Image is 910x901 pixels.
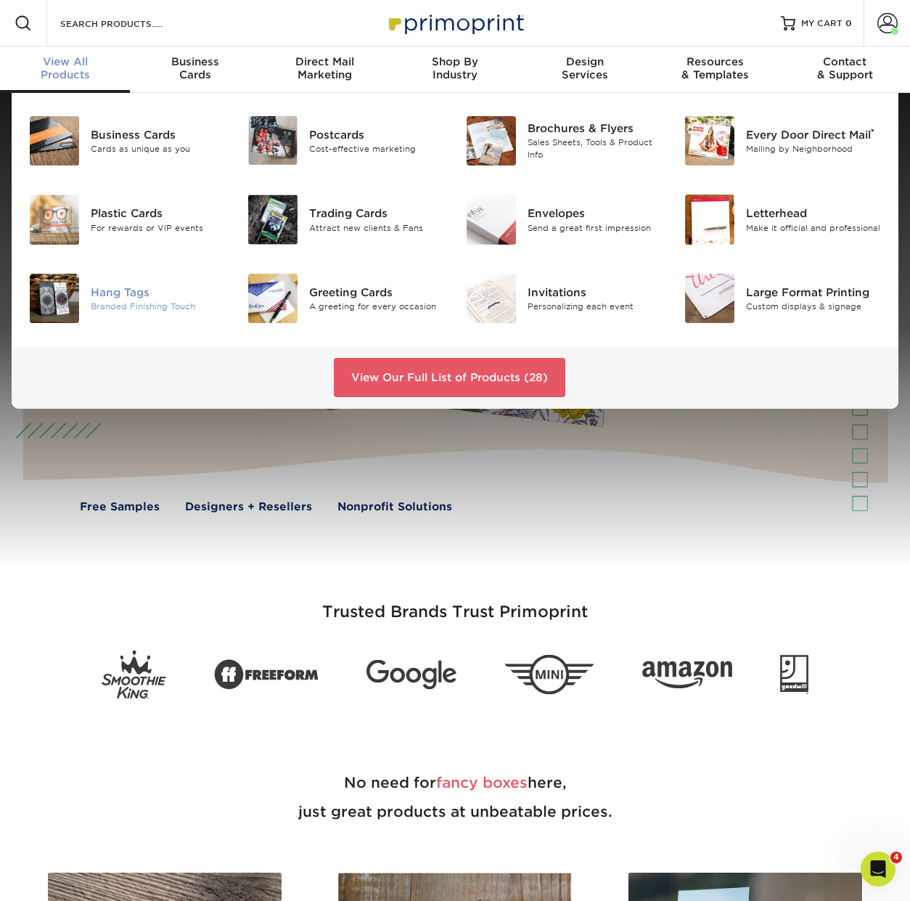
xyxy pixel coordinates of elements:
[248,274,298,323] img: Greeting Cards
[309,126,444,142] div: Postcards
[466,268,663,329] a: Invitations Invitations Personalizing each event
[382,7,528,38] img: Primoprint
[780,55,910,81] div: & Support
[102,651,166,699] img: Smoothie King
[780,55,910,68] span: Contact
[334,358,565,397] a: View Our Full List of Products (28)
[390,55,520,68] span: Shop By
[746,143,881,155] div: Mailing by Neighborhood
[650,55,780,81] div: & Templates
[746,127,881,143] div: Every Door Direct Mail
[685,116,734,166] img: Every Door Direct Mail
[309,221,444,234] div: Attract new clients & Fans
[520,46,650,93] a: DesignServices
[801,17,843,30] span: MY CART
[248,195,298,244] img: Trading Cards
[390,46,520,93] a: Shop ByIndustry
[685,195,734,244] img: Letterhead
[684,110,881,171] a: Every Door Direct Mail Every Door Direct Mail® Mailing by Neighborhood
[466,189,663,250] a: Envelopes Envelopes Send a great first impression
[260,46,390,93] a: Direct MailMarketing
[29,268,226,329] a: Hang Tags Hang Tags Branded Finishing Touch
[247,268,444,329] a: Greeting Cards Greeting Cards A greeting for every occasion
[309,205,444,221] div: Trading Cards
[520,55,650,68] span: Design
[466,110,663,171] a: Brochures & Flyers Brochures & Flyers Sales Sheets, Tools & Product Info
[29,110,226,171] a: Business Cards Business Cards Cards as unique as you
[528,137,663,161] div: Sales Sheets, Tools & Product Info
[650,46,780,93] a: Resources& Templates
[642,661,732,688] img: Amazon
[861,852,895,886] iframe: Intercom live chat
[390,55,520,81] div: Industry
[130,46,260,93] a: BusinessCards
[91,127,226,143] div: Business Cards
[650,55,780,68] span: Resources
[248,116,298,165] img: Postcards
[467,195,516,244] img: Envelopes
[247,110,444,171] a: Postcards Postcards Cost-effective marketing
[30,116,79,166] img: Business Cards
[91,143,226,155] div: Cards as unique as you
[214,651,319,698] img: Freeform
[780,46,910,93] a: Contact& Support
[260,55,390,68] span: Direct Mail
[309,142,444,155] div: Cost-effective marketing
[309,284,444,300] div: Greeting Cards
[91,221,226,234] div: For rewards or VIP events
[29,189,226,250] a: Plastic Cards Plastic Cards For rewards or VIP events
[520,55,650,81] div: Services
[30,195,79,244] img: Plastic Cards
[890,852,902,863] span: 4
[436,774,528,791] span: fancy boxes
[260,55,390,81] div: Marketing
[130,55,260,68] span: Business
[91,284,226,300] div: Hang Tags
[528,205,663,221] div: Envelopes
[30,274,79,323] img: Hang Tags
[528,284,663,300] div: Invitations
[247,189,444,250] a: Trading Cards Trading Cards Attract new clients & Fans
[528,121,663,137] div: Brochures & Flyers
[504,655,594,695] img: Mini
[746,301,881,313] div: Custom displays & signage
[467,274,516,323] img: Invitations
[746,221,881,234] div: Make it official and professional
[528,301,663,313] div: Personalizing each event
[91,301,226,313] div: Branded Finishing Touch
[746,284,881,300] div: Large Format Printing
[30,733,880,861] h2: No need for here, just great products at unbeatable prices.
[528,221,663,234] div: Send a great first impression
[30,568,880,639] h3: Trusted Brands Trust Primoprint
[59,15,200,32] input: SEARCH PRODUCTS.....
[780,655,808,694] img: Goodwill
[746,205,881,221] div: Letterhead
[91,205,226,221] div: Plastic Cards
[685,274,734,323] img: Large Format Printing
[684,189,881,250] a: Letterhead Letterhead Make it official and professional
[366,660,456,690] img: Google
[845,18,852,28] span: 0
[684,268,881,329] a: Large Format Printing Large Format Printing Custom displays & signage
[467,116,516,166] img: Brochures & Flyers
[130,55,260,81] div: Cards
[309,301,444,313] div: A greeting for every occasion
[871,126,874,136] sup: ®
